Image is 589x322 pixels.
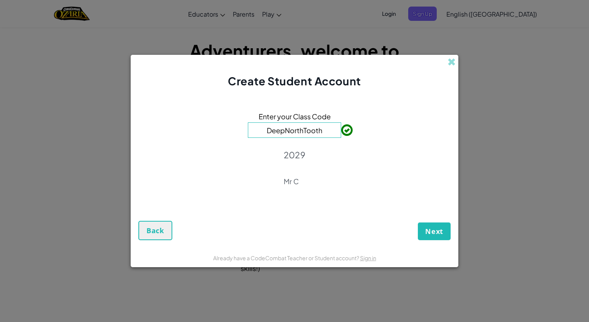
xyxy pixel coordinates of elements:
[146,226,164,235] span: Back
[360,254,376,261] a: Sign in
[284,177,305,186] p: Mr C
[425,227,443,236] span: Next
[138,221,172,240] button: Back
[213,254,360,261] span: Already have a CodeCombat Teacher or Student account?
[418,222,451,240] button: Next
[284,149,305,160] p: 2029
[228,74,361,88] span: Create Student Account
[259,111,331,122] span: Enter your Class Code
